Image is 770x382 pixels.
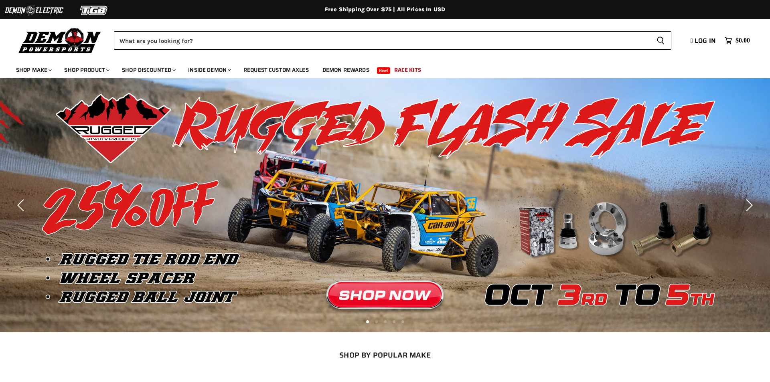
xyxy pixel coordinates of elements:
[316,62,375,78] a: Demon Rewards
[114,31,671,50] form: Product
[366,320,369,323] li: Page dot 1
[721,35,754,46] a: $0.00
[736,37,750,44] span: $0.00
[695,36,716,46] span: Log in
[4,3,64,18] img: Demon Electric Logo 2
[114,31,650,50] input: Search
[58,62,114,78] a: Shop Product
[740,197,756,213] button: Next
[74,351,696,359] h2: SHOP BY POPULAR MAKE
[377,67,391,74] span: New!
[182,62,236,78] a: Inside Demon
[16,26,104,55] img: Demon Powersports
[64,3,124,18] img: TGB Logo 2
[687,37,721,44] a: Log in
[375,320,378,323] li: Page dot 2
[650,31,671,50] button: Search
[384,320,387,323] li: Page dot 3
[401,320,404,323] li: Page dot 5
[10,59,748,78] ul: Main menu
[388,62,427,78] a: Race Kits
[14,197,30,213] button: Previous
[64,6,706,13] div: Free Shipping Over $75 | All Prices In USD
[393,320,395,323] li: Page dot 4
[237,62,315,78] a: Request Custom Axles
[116,62,180,78] a: Shop Discounted
[10,62,57,78] a: Shop Make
